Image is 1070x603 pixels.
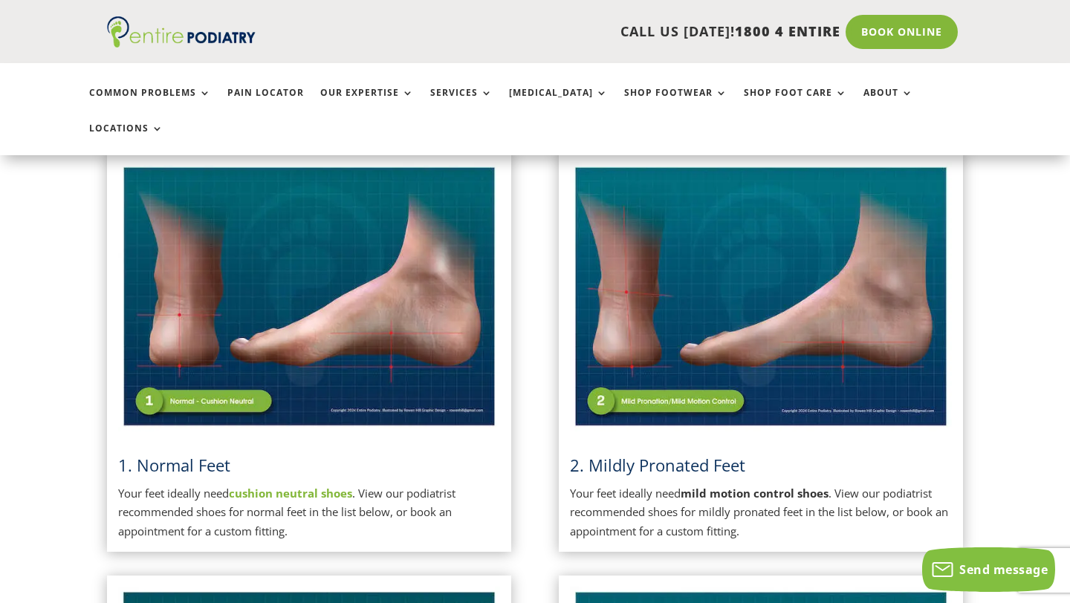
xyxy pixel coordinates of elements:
a: Locations [89,123,163,155]
a: Our Expertise [320,88,414,120]
a: Shop Foot Care [744,88,847,120]
p: Your feet ideally need . View our podiatrist recommended shoes for mildly pronated feet in the li... [570,484,952,541]
a: Pain Locator [227,88,304,120]
a: Shop Footwear [624,88,727,120]
a: Services [430,88,493,120]
a: Common Problems [89,88,211,120]
a: 1. Normal Feet [118,454,230,476]
a: cushion neutral shoes [229,486,352,501]
a: [MEDICAL_DATA] [509,88,608,120]
span: 2. Mildly Pronated Feet [570,454,745,476]
p: Your feet ideally need . View our podiatrist recommended shoes for normal feet in the list below,... [118,484,500,541]
img: logo (1) [107,16,256,48]
span: Send message [959,561,1048,578]
span: 1800 4 ENTIRE [735,22,840,40]
a: Book Online [846,15,958,49]
img: Normal Feet - View Podiatrist Recommended Cushion Neutral Shoes [118,162,500,431]
a: About [863,88,913,120]
button: Send message [922,547,1055,592]
a: Entire Podiatry [107,36,256,50]
p: CALL US [DATE]! [304,22,840,42]
img: Mildly Pronated Feet - View Podiatrist Recommended Mild Motion Control Shoes [570,162,952,431]
strong: mild motion control shoes [681,486,829,501]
